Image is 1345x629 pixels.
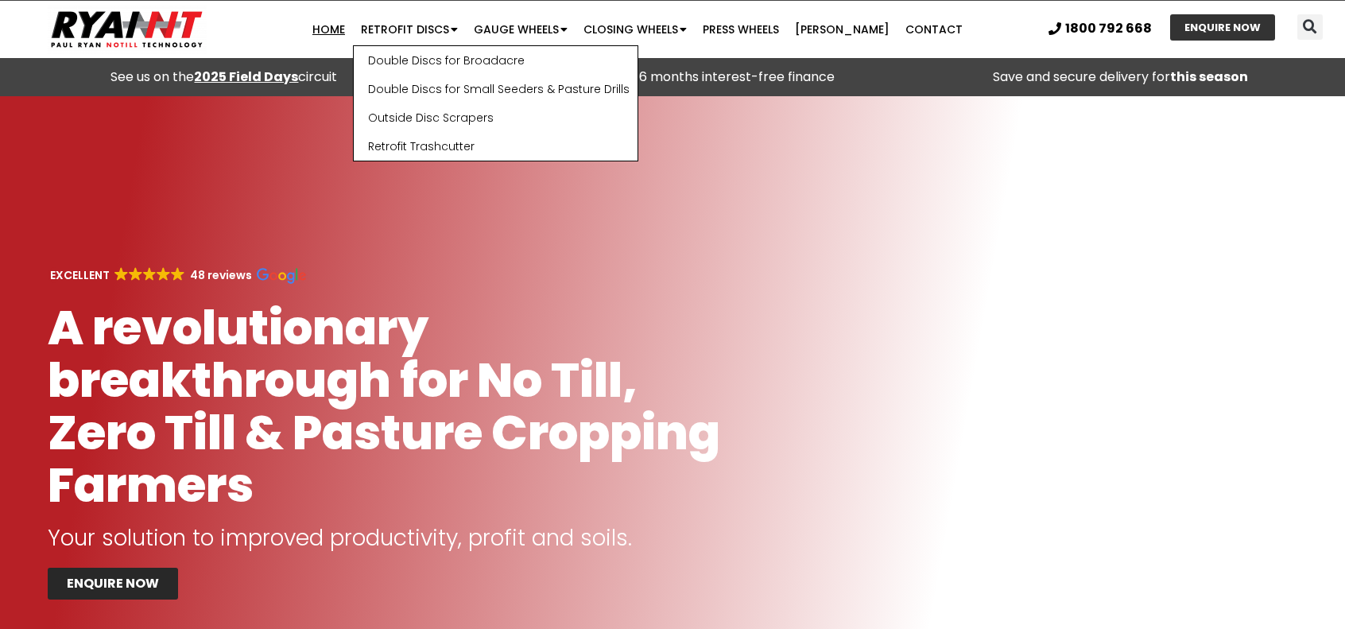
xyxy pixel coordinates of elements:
strong: this season [1170,68,1248,86]
a: Contact [897,14,971,45]
span: 1800 792 668 [1065,22,1152,35]
a: Home [304,14,353,45]
h1: A revolutionary breakthrough for No Till, Zero Till & Pasture Cropping Farmers [48,301,735,511]
a: Press Wheels [695,14,787,45]
ul: Retrofit Discs [353,45,638,161]
p: Save and secure delivery for [905,66,1337,88]
a: ENQUIRE NOW [1170,14,1275,41]
a: [PERSON_NAME] [787,14,897,45]
a: Closing Wheels [576,14,695,45]
img: Ryan NT logo [48,5,207,54]
img: Google [114,267,128,281]
img: Google [129,267,142,281]
p: Buy Now Pay Later – 6 months interest-free finance [456,66,889,88]
a: ENQUIRE NOW [48,568,178,600]
a: Outside Disc Scrapers [354,103,638,132]
a: Retrofit Trashcutter [354,132,638,161]
strong: EXCELLENT [50,267,110,283]
nav: Menu [261,14,1014,45]
img: Google [171,267,184,281]
img: Google [257,268,306,284]
a: 2025 Field Days [194,68,298,86]
a: Double Discs for Broadacre [354,46,638,75]
strong: 48 reviews [190,267,252,283]
span: ENQUIRE NOW [67,577,159,590]
a: EXCELLENT GoogleGoogleGoogleGoogleGoogle 48 reviews Google [48,267,306,283]
div: See us on the circuit [8,66,440,88]
a: 1800 792 668 [1048,22,1152,35]
div: Search [1297,14,1323,40]
span: Your solution to improved productivity, profit and soils. [48,522,632,553]
a: Double Discs for Small Seeders & Pasture Drills [354,75,638,103]
img: Google [157,267,170,281]
a: Gauge Wheels [466,14,576,45]
a: Retrofit Discs [353,14,466,45]
img: Google [143,267,157,281]
span: ENQUIRE NOW [1184,22,1261,33]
